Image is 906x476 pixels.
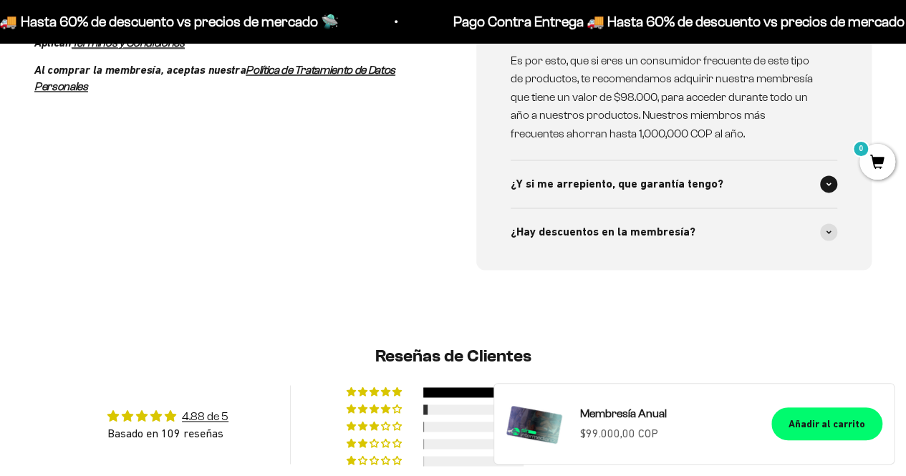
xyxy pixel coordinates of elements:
h2: Reseñas de Clientes [46,344,860,369]
div: 94% (102) reviews with 5 star rating [347,387,404,397]
p: Pago Contra Entrega 🚚 Hasta 60% de descuento vs precios de mercado 🛸 [405,10,877,33]
div: Añadir al carrito [789,416,865,432]
button: Añadir al carrito [771,407,882,440]
a: Membresía Anual [580,404,754,423]
summary: ¿Y si me arrepiento, que garantía tengo? [511,160,838,208]
div: Average rating is 4.88 stars [107,408,228,424]
a: 4.88 de 5 [182,410,228,422]
div: 1% (1) reviews with 1 star rating [347,456,404,466]
a: 0 [859,155,895,171]
p: Es por esto, que si eres un consumidor frecuente de este tipo de productos, te recomendamos adqui... [511,52,821,143]
div: 1% (1) reviews with 2 star rating [347,439,404,449]
a: Política de Tratamiento de Datos Personales [34,64,395,92]
span: ¿Y si me arrepiento, que garantía tengo? [511,175,723,193]
span: ¿Hay descuentos en la membresía? [511,223,695,241]
div: Basado en 109 reseñas [107,425,228,441]
mark: 0 [852,140,869,157]
a: Términos y Condiciones [72,37,185,49]
div: 4% (4) reviews with 4 star rating [347,404,404,414]
sale-price: $99.000,00 COP [580,424,658,443]
div: 1% (1) reviews with 3 star rating [347,422,404,432]
em: Al comprar la membresía, aceptas nuestra [34,63,246,77]
img: Membresía Anual [506,395,563,452]
em: Aplican [34,36,72,49]
summary: ¿Hay descuentos en la membresía? [511,208,838,256]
